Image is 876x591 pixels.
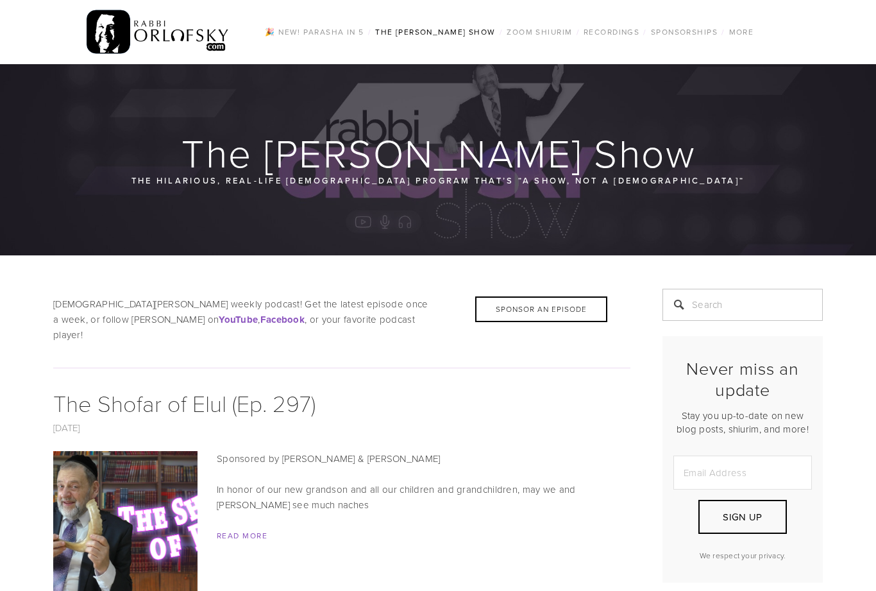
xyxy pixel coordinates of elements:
[53,132,824,173] h1: The [PERSON_NAME] Show
[723,510,762,524] span: Sign Up
[673,456,812,490] input: Email Address
[219,313,258,327] strong: YouTube
[53,482,630,513] p: In honor of our new grandson and all our children and grandchildren, may we and [PERSON_NAME] see...
[368,26,371,37] span: /
[725,24,758,40] a: More
[87,7,230,57] img: RabbiOrlofsky.com
[577,26,580,37] span: /
[698,500,787,534] button: Sign Up
[260,313,305,327] strong: Facebook
[53,421,80,434] a: [DATE]
[721,26,725,37] span: /
[673,358,812,400] h2: Never miss an update
[580,24,643,40] a: Recordings
[662,289,823,321] input: Search
[475,296,607,322] div: Sponsor an Episode
[53,387,316,418] a: The Shofar of Elul (Ep. 297)
[500,26,503,37] span: /
[643,26,646,37] span: /
[130,173,746,187] p: The hilarious, real-life [DEMOGRAPHIC_DATA] program that’s “a show, not a [DEMOGRAPHIC_DATA]“
[260,313,305,326] a: Facebook
[53,451,630,467] p: Sponsored by [PERSON_NAME] & [PERSON_NAME]
[673,550,812,561] p: We respect your privacy.
[217,530,267,541] a: Read More
[503,24,576,40] a: Zoom Shiurim
[673,409,812,436] p: Stay you up-to-date on new blog posts, shiurim, and more!
[647,24,721,40] a: Sponsorships
[219,313,258,326] a: YouTube
[53,296,630,343] p: [DEMOGRAPHIC_DATA][PERSON_NAME] weekly podcast! Get the latest episode once a week, or follow [PE...
[371,24,500,40] a: The [PERSON_NAME] Show
[261,24,367,40] a: 🎉 NEW! Parasha in 5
